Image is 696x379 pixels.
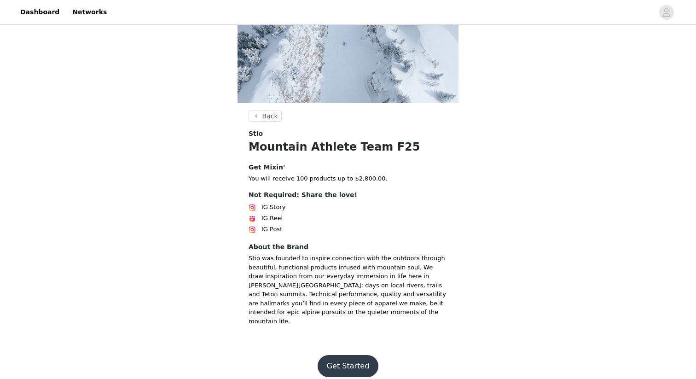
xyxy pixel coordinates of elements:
img: Instagram Icon [249,226,256,233]
h1: Mountain Athlete Team F25 [249,139,447,155]
span: IG Story [261,203,285,212]
span: IG Reel [261,214,283,223]
a: Networks [67,2,112,23]
button: Back [249,111,282,122]
p: Stio was founded to inspire connection with the outdoors through beautiful, functional products i... [249,254,447,326]
span: IG Post [261,225,282,234]
h4: About the Brand [249,242,447,252]
p: You will receive 100 products up to $2,800.00. [249,174,447,183]
img: Instagram Reels Icon [249,215,256,222]
h4: Get Mixin' [249,163,447,172]
span: Stio [249,129,263,139]
img: Instagram Icon [249,204,256,211]
div: avatar [662,5,671,20]
a: Dashboard [15,2,65,23]
button: Get Started [318,355,379,377]
h4: Not Required: Share the love! [249,190,447,200]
